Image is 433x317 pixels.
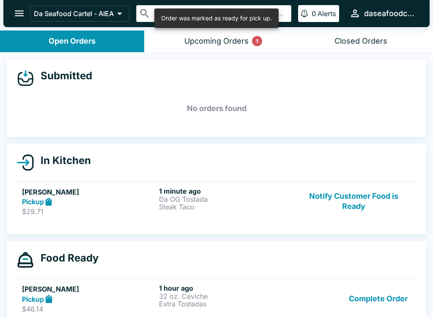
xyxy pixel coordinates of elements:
[296,187,411,216] button: Notify Customer Food is Ready
[22,295,44,303] strong: Pickup
[364,8,416,19] div: daseafoodcartel
[345,284,411,313] button: Complete Order
[159,203,293,211] p: Steak Taco
[8,3,30,24] button: open drawer
[30,6,129,22] button: Da Seafood Cartel - AIEA
[22,305,156,313] p: $46.14
[34,9,114,18] p: Da Seafood Cartel - AIEA
[159,187,293,195] h6: 1 minute ago
[346,4,419,22] button: daseafoodcartel
[312,9,316,18] p: 0
[318,9,336,18] p: Alerts
[334,36,387,46] div: Closed Orders
[159,195,293,203] p: Da OG Tostada
[34,70,92,82] h4: Submitted
[17,181,416,221] a: [PERSON_NAME]Pickup$29.711 minute agoDa OG TostadaSteak TacoNotify Customer Food is Ready
[34,154,91,167] h4: In Kitchen
[22,197,44,206] strong: Pickup
[161,11,272,25] div: Order was marked as ready for pick up.
[159,300,293,308] p: Extra Tostadas
[17,93,416,124] h5: No orders found
[22,187,156,197] h5: [PERSON_NAME]
[22,207,156,216] p: $29.71
[159,292,293,300] p: 32 oz. Ceviche
[34,252,99,264] h4: Food Ready
[256,37,258,45] p: 1
[154,8,288,19] input: Search orders by name or phone number
[184,36,249,46] div: Upcoming Orders
[49,36,96,46] div: Open Orders
[159,284,293,292] h6: 1 hour ago
[22,284,156,294] h5: [PERSON_NAME]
